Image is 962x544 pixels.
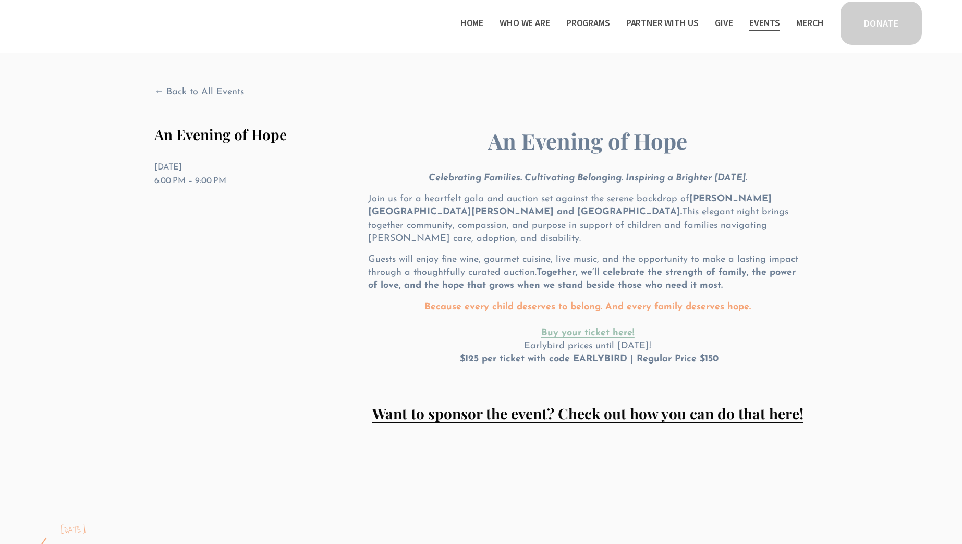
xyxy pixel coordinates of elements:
span: Who We Are [500,16,550,31]
a: Buy your ticket here! [541,329,635,338]
a: Want to sponsor the event? Check out how you can do that here! [372,404,803,423]
a: folder dropdown [626,15,699,31]
a: Home [460,15,483,31]
p: Earlybird prices until [DATE]! [368,301,808,367]
div: [DATE] [61,525,220,535]
a: Merch [796,15,823,31]
a: folder dropdown [500,15,550,31]
strong: An Evening of Hope [488,126,687,155]
span: Guests will enjoy fine wine, gourmet cuisine, live music, and the opportunity to make a lasting i... [368,255,801,291]
time: 6:00 PM [154,177,186,185]
strong: Because every child deserves to belong. And every family deserves hope. [424,303,751,312]
a: Back to All Events [154,86,244,99]
time: [DATE] [154,163,182,172]
a: folder dropdown [566,15,610,31]
a: Give [715,15,733,31]
h1: An Evening of Hope [154,126,350,143]
em: Celebrating Families. Cultivating Belonging. Inspiring a Brighter [DATE]. [429,174,747,183]
strong: $125 per ticket with code EARLYBIRD | Regular Price $150 [460,355,719,364]
span: Programs [566,16,610,31]
span: Partner With Us [626,16,699,31]
time: 9:00 PM [195,177,226,185]
a: Events [749,15,780,31]
strong: Together, we’ll celebrate the strength of family, the power of love, and the hope that grows when... [368,268,799,291]
span: Join us for a heartfelt gala and auction set against the serene backdrop of This elegant night br... [368,195,791,244]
